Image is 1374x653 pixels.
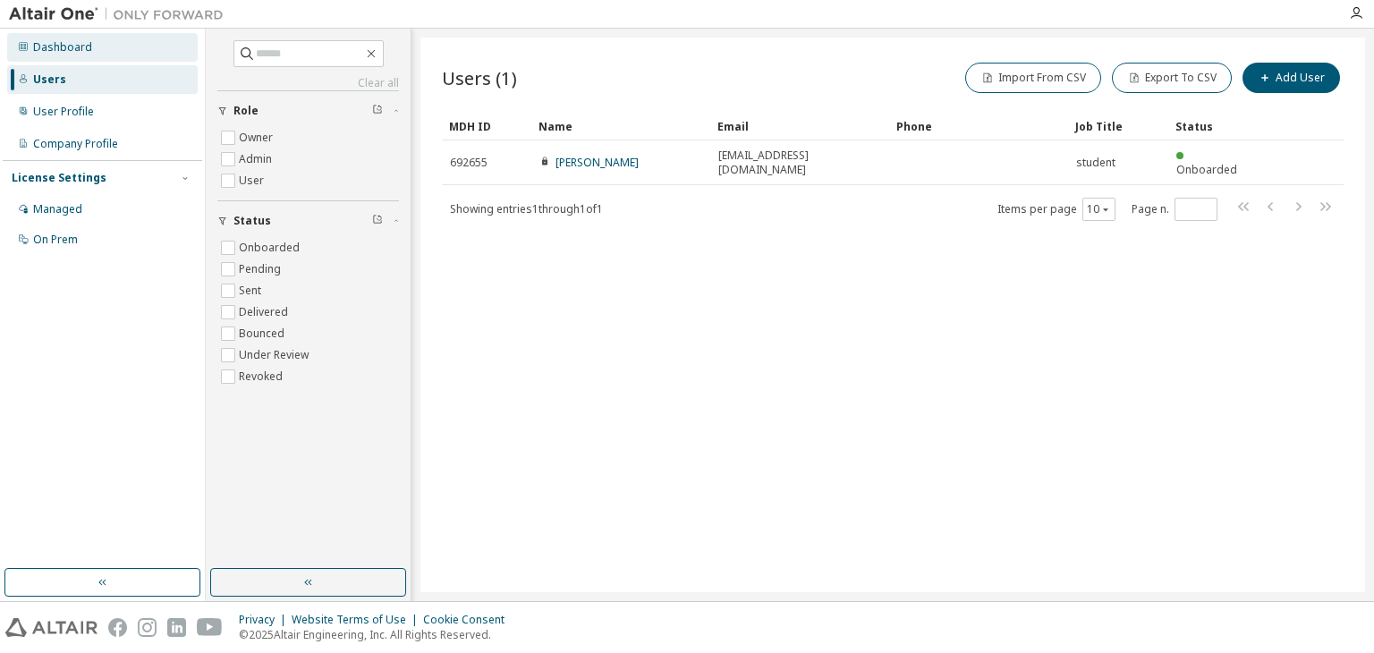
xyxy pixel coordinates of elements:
[239,323,288,344] label: Bounced
[12,171,106,185] div: License Settings
[442,65,517,90] span: Users (1)
[239,344,312,366] label: Under Review
[1175,112,1251,140] div: Status
[33,233,78,247] div: On Prem
[896,112,1061,140] div: Phone
[33,105,94,119] div: User Profile
[239,627,515,642] p: © 2025 Altair Engineering, Inc. All Rights Reserved.
[1075,112,1161,140] div: Job Title
[450,156,488,170] span: 692655
[372,104,383,118] span: Clear filter
[167,618,186,637] img: linkedin.svg
[1132,198,1217,221] span: Page n.
[9,5,233,23] img: Altair One
[233,214,271,228] span: Status
[239,366,286,387] label: Revoked
[539,112,703,140] div: Name
[33,72,66,87] div: Users
[239,613,292,627] div: Privacy
[33,137,118,151] div: Company Profile
[1087,202,1111,216] button: 10
[217,76,399,90] a: Clear all
[449,112,524,140] div: MDH ID
[138,618,157,637] img: instagram.svg
[556,155,639,170] a: [PERSON_NAME]
[239,127,276,148] label: Owner
[33,40,92,55] div: Dashboard
[1243,63,1340,93] button: Add User
[239,237,303,259] label: Onboarded
[239,301,292,323] label: Delivered
[450,201,603,216] span: Showing entries 1 through 1 of 1
[108,618,127,637] img: facebook.svg
[217,91,399,131] button: Role
[5,618,98,637] img: altair_logo.svg
[372,214,383,228] span: Clear filter
[233,104,259,118] span: Role
[239,148,276,170] label: Admin
[965,63,1101,93] button: Import From CSV
[239,259,284,280] label: Pending
[1176,162,1237,177] span: Onboarded
[997,198,1115,221] span: Items per page
[1112,63,1232,93] button: Export To CSV
[1076,156,1115,170] span: student
[239,170,267,191] label: User
[717,112,882,140] div: Email
[718,148,881,177] span: [EMAIL_ADDRESS][DOMAIN_NAME]
[217,201,399,241] button: Status
[33,202,82,216] div: Managed
[423,613,515,627] div: Cookie Consent
[239,280,265,301] label: Sent
[197,618,223,637] img: youtube.svg
[292,613,423,627] div: Website Terms of Use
